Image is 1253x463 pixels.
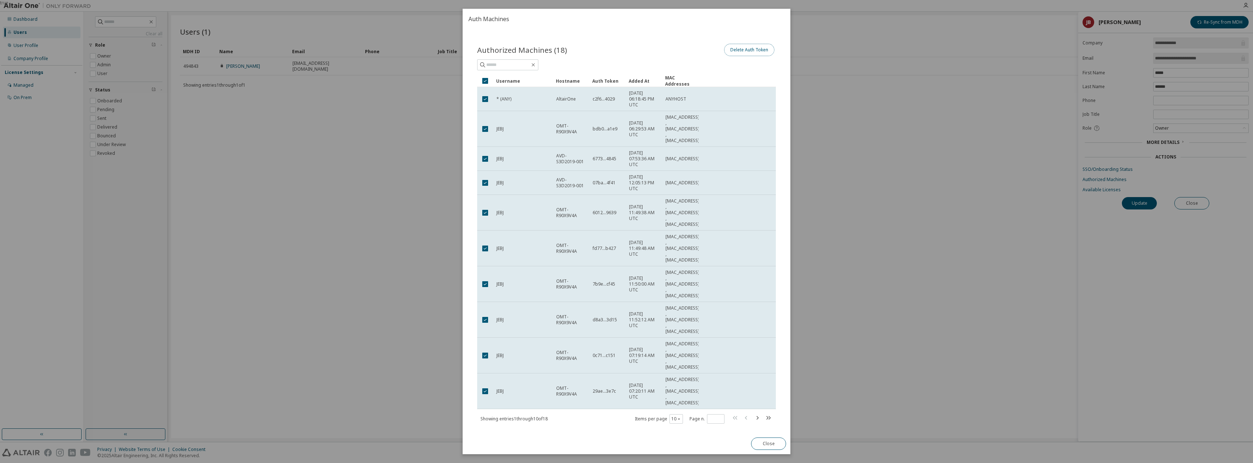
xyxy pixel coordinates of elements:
span: [MAC_ADDRESS] , [MAC_ADDRESS] , [MAC_ADDRESS] [665,270,699,299]
span: OMT-R90X9V4A [556,385,586,397]
span: 7b9e...cf45 [593,281,615,287]
span: Page n. [690,414,724,424]
div: MAC Addresses [665,75,696,87]
span: JEBJ [496,246,504,251]
span: [DATE] 07:20:11 AM UTC [629,382,659,400]
span: [DATE] 07:19:14 AM UTC [629,347,659,364]
button: 10 [671,416,681,422]
span: 6773...4845 [593,156,616,162]
span: JEBJ [496,353,504,358]
span: * (ANY) [496,96,511,102]
span: 6012...9639 [593,210,616,216]
span: [MAC_ADDRESS] [665,156,699,162]
span: JEBJ [496,388,504,394]
span: [MAC_ADDRESS] [665,180,699,186]
span: [MAC_ADDRESS] , [MAC_ADDRESS] , [MAC_ADDRESS] [665,305,699,334]
span: JEBJ [496,317,504,323]
h2: Auth Machines [463,9,790,29]
div: Hostname [556,75,586,87]
button: Delete Auth Token [724,44,774,56]
span: JEBJ [496,210,504,216]
span: AVD-S3D2019-001 [556,153,586,165]
span: OMT-R90X9V4A [556,123,586,135]
span: Authorized Machines (18) [477,45,567,55]
span: JEBJ [496,180,504,186]
div: Added At [629,75,659,87]
span: [DATE] 11:50:00 AM UTC [629,275,659,293]
span: fd77...b427 [593,246,616,251]
span: OMT-R90X9V4A [556,314,586,326]
span: ANYHOST [665,96,686,102]
span: OMT-R90X9V4A [556,207,586,219]
span: bdb0...a1e9 [593,126,617,132]
span: [DATE] 11:52:12 AM UTC [629,311,659,329]
span: AVD-S3D2019-001 [556,177,586,189]
span: 29ae...3e7c [593,388,616,394]
span: [DATE] 07:53:36 AM UTC [629,150,659,168]
span: [DATE] 06:29:53 AM UTC [629,120,659,138]
span: JEBJ [496,126,504,132]
div: Auth Token [592,75,623,87]
span: [MAC_ADDRESS] , [MAC_ADDRESS] , [MAC_ADDRESS] [665,198,699,227]
div: Username [496,75,550,87]
span: 07ba...4f41 [593,180,616,186]
span: c2f6...4029 [593,96,615,102]
span: [DATE] 06:18:45 PM UTC [629,90,659,108]
span: OMT-R90X9V4A [556,278,586,290]
span: Showing entries 1 through 10 of 18 [480,416,548,422]
span: OMT-R90X9V4A [556,350,586,361]
span: JEBJ [496,156,504,162]
span: [MAC_ADDRESS] , [MAC_ADDRESS] , [MAC_ADDRESS] [665,341,699,370]
span: d8a3...3d15 [593,317,617,323]
button: Close [751,438,786,450]
span: [DATE] 11:49:48 AM UTC [629,240,659,257]
span: Items per page [635,414,683,424]
span: JEBJ [496,281,504,287]
span: OMT-R90X9V4A [556,243,586,254]
span: AltairOne [556,96,576,102]
span: [DATE] 11:49:38 AM UTC [629,204,659,221]
span: [DATE] 12:05:13 PM UTC [629,174,659,192]
span: [MAC_ADDRESS] , [MAC_ADDRESS] , [MAC_ADDRESS] [665,377,699,406]
span: [MAC_ADDRESS] , [MAC_ADDRESS] , [MAC_ADDRESS] [665,114,699,144]
span: 0c71...c151 [593,353,616,358]
span: [MAC_ADDRESS] , [MAC_ADDRESS] , [MAC_ADDRESS] [665,234,699,263]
